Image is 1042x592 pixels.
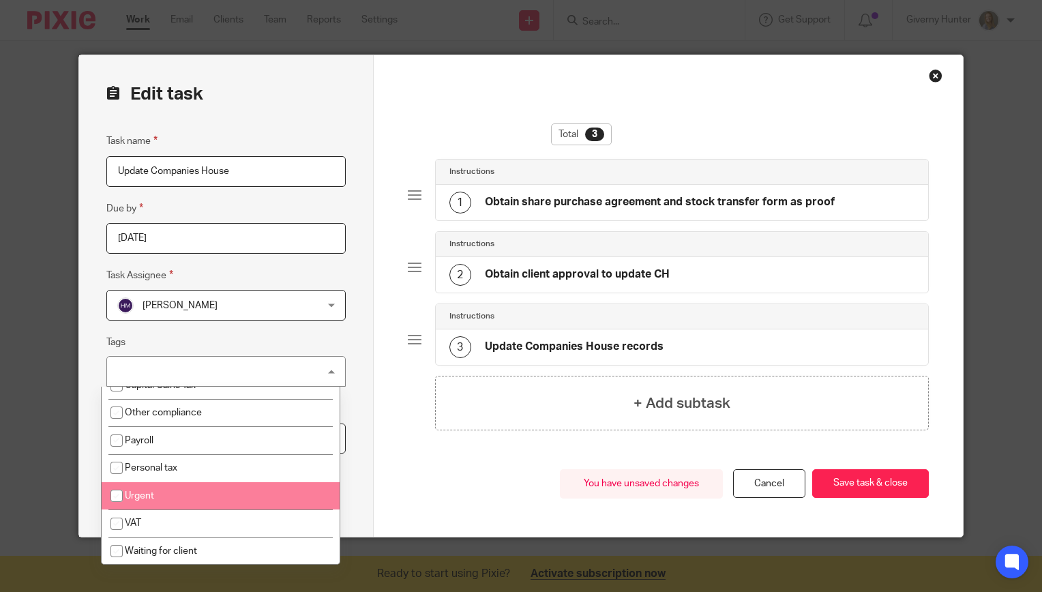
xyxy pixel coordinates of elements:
div: 3 [585,128,604,141]
span: Urgent [125,491,154,501]
div: Close this dialog window [929,69,942,83]
h4: Obtain share purchase agreement and stock transfer form as proof [485,195,835,209]
div: 2 [449,264,471,286]
a: Cancel [733,469,805,499]
span: Capital Gains Tax [125,381,196,390]
div: Total [551,123,612,145]
h4: + Add subtask [634,393,730,414]
h4: Obtain client approval to update CH [485,267,670,282]
h4: Instructions [449,166,494,177]
img: svg%3E [117,297,134,314]
span: Waiting for client [125,546,197,556]
span: Other compliance [125,408,202,417]
button: Save task & close [812,469,929,499]
h4: Update Companies House records [485,340,664,354]
h4: Instructions [449,311,494,322]
input: Pick a date [106,223,346,254]
h4: Instructions [449,239,494,250]
label: Task Assignee [106,267,173,283]
h2: Edit task [106,83,346,106]
span: Personal tax [125,463,177,473]
label: Due by [106,201,143,216]
div: 3 [449,336,471,358]
span: Payroll [125,436,153,445]
div: 1 [449,192,471,213]
label: Task name [106,133,158,149]
span: VAT [125,518,141,528]
div: You have unsaved changes [560,469,723,499]
span: [PERSON_NAME] [143,301,218,310]
label: Tags [106,336,125,349]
